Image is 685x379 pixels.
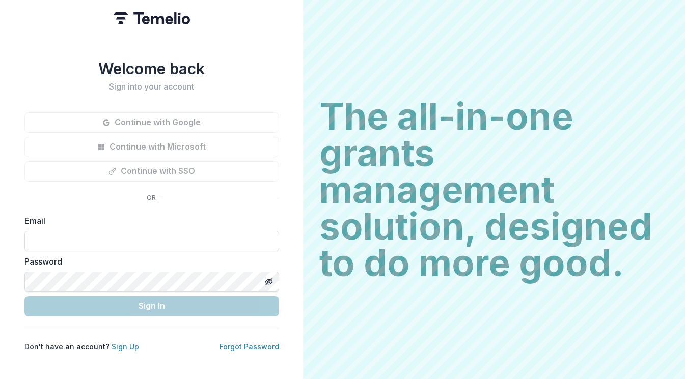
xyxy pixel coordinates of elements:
[220,342,279,351] a: Forgot Password
[261,274,277,290] button: Toggle password visibility
[24,161,279,182] button: Continue with SSO
[24,137,279,157] button: Continue with Microsoft
[112,342,139,351] a: Sign Up
[24,296,279,316] button: Sign In
[24,255,273,268] label: Password
[114,12,190,24] img: Temelio
[24,60,279,78] h1: Welcome back
[24,341,139,352] p: Don't have an account?
[24,82,279,92] h2: Sign into your account
[24,112,279,133] button: Continue with Google
[24,215,273,227] label: Email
